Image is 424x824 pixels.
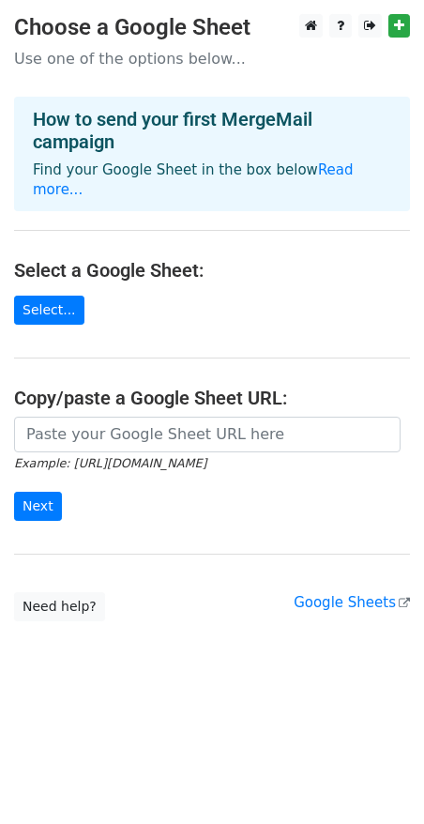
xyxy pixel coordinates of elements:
small: Example: [URL][DOMAIN_NAME] [14,456,206,470]
p: Find your Google Sheet in the box below [33,160,391,200]
input: Next [14,492,62,521]
h4: Copy/paste a Google Sheet URL: [14,387,410,409]
a: Read more... [33,161,354,198]
a: Select... [14,296,84,325]
a: Need help? [14,592,105,621]
input: Paste your Google Sheet URL here [14,417,401,452]
a: Google Sheets [294,594,410,611]
h3: Choose a Google Sheet [14,14,410,41]
p: Use one of the options below... [14,49,410,69]
h4: Select a Google Sheet: [14,259,410,282]
iframe: Chat Widget [330,734,424,824]
h4: How to send your first MergeMail campaign [33,108,391,153]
